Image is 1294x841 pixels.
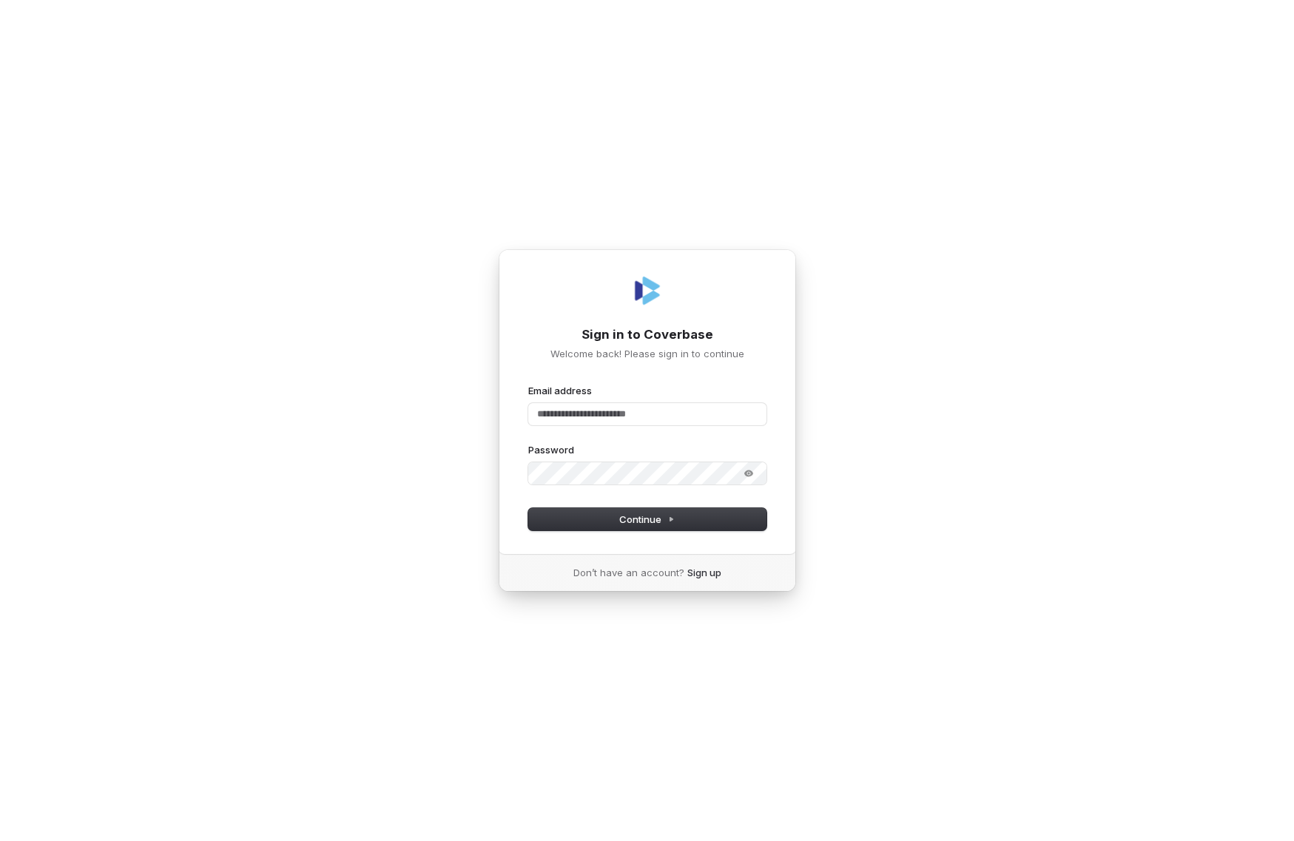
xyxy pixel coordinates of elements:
[528,508,766,530] button: Continue
[619,513,675,526] span: Continue
[687,566,721,579] a: Sign up
[528,384,592,397] label: Email address
[528,326,766,344] h1: Sign in to Coverbase
[528,443,574,456] label: Password
[734,465,764,482] button: Show password
[630,273,665,308] img: Coverbase
[528,347,766,360] p: Welcome back! Please sign in to continue
[573,566,684,579] span: Don’t have an account?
